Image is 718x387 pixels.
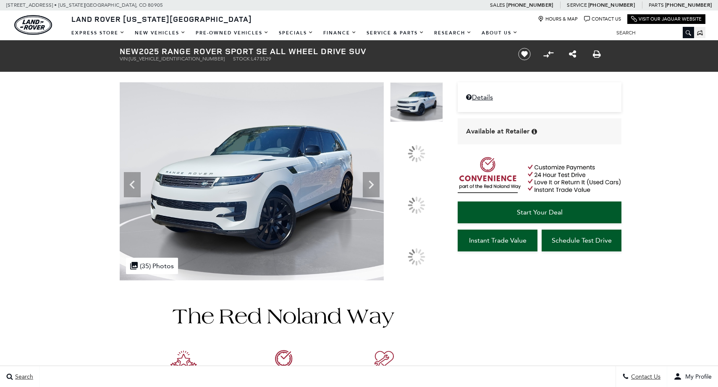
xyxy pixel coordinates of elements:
span: Stock: [233,56,251,62]
a: Pre-Owned Vehicles [191,26,274,40]
button: user-profile-menu [667,366,718,387]
a: [PHONE_NUMBER] [506,2,553,8]
span: Start Your Deal [517,208,563,216]
a: [PHONE_NUMBER] [665,2,712,8]
span: Parts [649,2,664,8]
span: Search [13,373,33,380]
a: EXPRESS STORE [66,26,130,40]
a: Print this New 2025 Range Rover Sport SE All Wheel Drive SUV [593,49,601,59]
a: New Vehicles [130,26,191,40]
span: My Profile [682,373,712,380]
a: Land Rover [US_STATE][GEOGRAPHIC_DATA] [66,14,257,24]
button: Save vehicle [515,47,534,61]
a: Hours & Map [538,16,578,22]
a: Finance [318,26,362,40]
a: [STREET_ADDRESS] • [US_STATE][GEOGRAPHIC_DATA], CO 80905 [6,2,163,8]
span: Contact Us [629,373,660,380]
a: [PHONE_NUMBER] [588,2,635,8]
span: [US_VEHICLE_IDENTIFICATION_NUMBER] [129,56,225,62]
div: (35) Photos [126,258,178,274]
a: Share this New 2025 Range Rover Sport SE All Wheel Drive SUV [569,49,576,59]
img: New 2025 Fuji White LAND ROVER SE image 1 [390,82,443,122]
a: Visit Our Jaguar Website [631,16,702,22]
a: Schedule Test Drive [542,230,621,251]
a: Instant Trade Value [458,230,537,251]
span: Land Rover [US_STATE][GEOGRAPHIC_DATA] [71,14,252,24]
a: land-rover [14,15,52,35]
a: About Us [477,26,523,40]
h1: 2025 Range Rover Sport SE All Wheel Drive SUV [120,47,504,56]
a: Specials [274,26,318,40]
span: Service [567,2,587,8]
a: Research [429,26,477,40]
span: Instant Trade Value [469,236,527,244]
span: L473529 [251,56,271,62]
strong: New [120,45,139,57]
span: Schedule Test Drive [552,236,612,244]
span: VIN: [120,56,129,62]
span: Sales [490,2,505,8]
a: Start Your Deal [458,201,621,223]
nav: Main Navigation [66,26,523,40]
a: Details [466,93,613,101]
img: New 2025 Fuji White LAND ROVER SE image 1 [120,82,384,280]
span: Available at Retailer [466,127,529,136]
button: Compare vehicle [542,48,555,60]
input: Search [610,28,694,38]
div: Vehicle is in stock and ready for immediate delivery. Due to demand, availability is subject to c... [532,128,537,135]
a: Contact Us [584,16,621,22]
img: Land Rover [14,15,52,35]
a: Service & Parts [362,26,429,40]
